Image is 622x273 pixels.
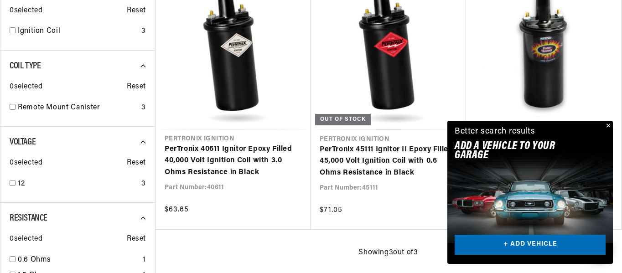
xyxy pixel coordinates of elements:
[10,81,42,93] span: 0 selected
[10,5,42,17] span: 0 selected
[127,233,146,245] span: Reset
[127,157,146,169] span: Reset
[455,125,535,139] div: Better search results
[165,144,301,179] a: PerTronix 40611 Ignitor Epoxy Filled 40,000 Volt Ignition Coil with 3.0 Ohms Resistance in Black
[10,138,36,147] span: Voltage
[141,102,146,114] div: 3
[18,254,139,266] a: 0.6 Ohms
[18,178,138,190] a: 12
[143,254,146,266] div: 1
[358,247,418,259] span: Showing 3 out of 3
[10,157,42,169] span: 0 selected
[127,5,146,17] span: Reset
[141,178,146,190] div: 3
[141,26,146,37] div: 3
[455,235,606,255] a: + ADD VEHICLE
[18,26,138,37] a: Ignition Coil
[455,142,583,160] h2: Add A VEHICLE to your garage
[127,81,146,93] span: Reset
[10,214,47,223] span: Resistance
[18,102,138,114] a: Remote Mount Canister
[320,144,457,179] a: PerTronix 45111 Ignitor II Epoxy Filled 45,000 Volt Ignition Coil with 0.6 Ohms Resistance in Black
[602,121,613,132] button: Close
[10,233,42,245] span: 0 selected
[10,62,41,71] span: Coil Type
